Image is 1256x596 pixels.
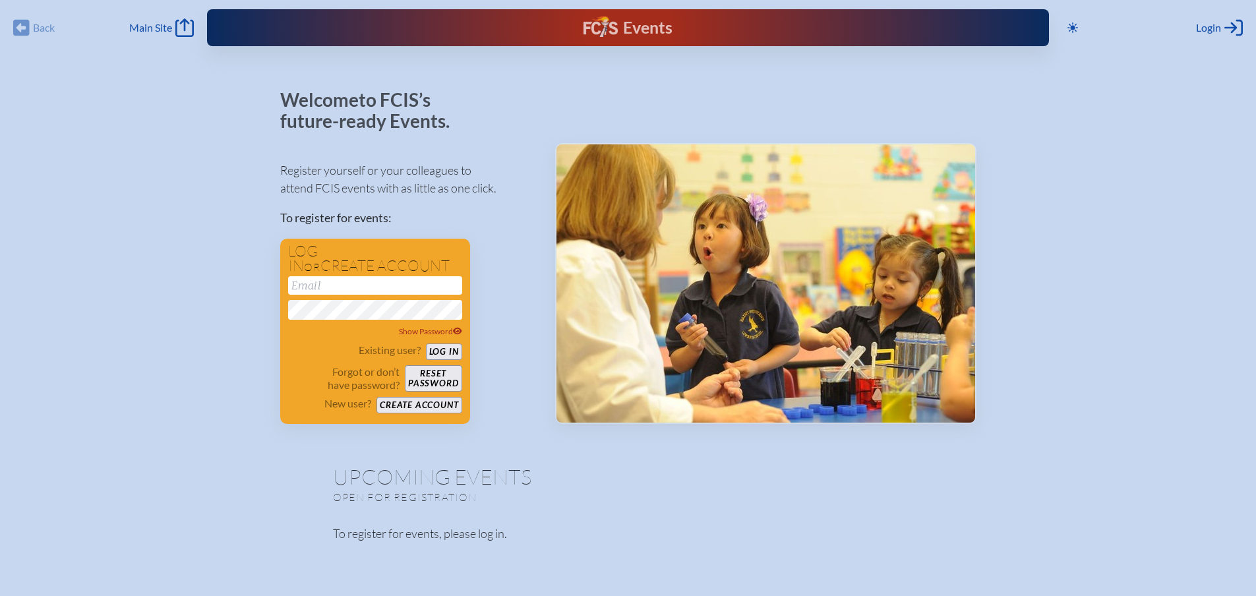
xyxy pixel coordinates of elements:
span: Login [1196,21,1221,34]
span: Show Password [399,326,462,336]
p: Welcome to FCIS’s future-ready Events. [280,90,465,131]
h1: Log in create account [288,244,462,274]
button: Create account [376,397,462,413]
p: Forgot or don’t have password? [288,365,400,392]
p: Register yourself or your colleagues to attend FCIS events with as little as one click. [280,162,534,197]
p: To register for events, please log in. [333,525,924,543]
p: Existing user? [359,343,421,357]
button: Resetpassword [405,365,462,392]
img: Events [556,144,975,423]
p: New user? [324,397,371,410]
span: Main Site [129,21,172,34]
p: To register for events: [280,209,534,227]
div: FCIS Events — Future ready [438,16,817,40]
span: or [304,260,320,274]
h1: Upcoming Events [333,466,924,487]
p: Open for registration [333,491,681,504]
button: Log in [426,343,462,360]
input: Email [288,276,462,295]
a: Main Site [129,18,194,37]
